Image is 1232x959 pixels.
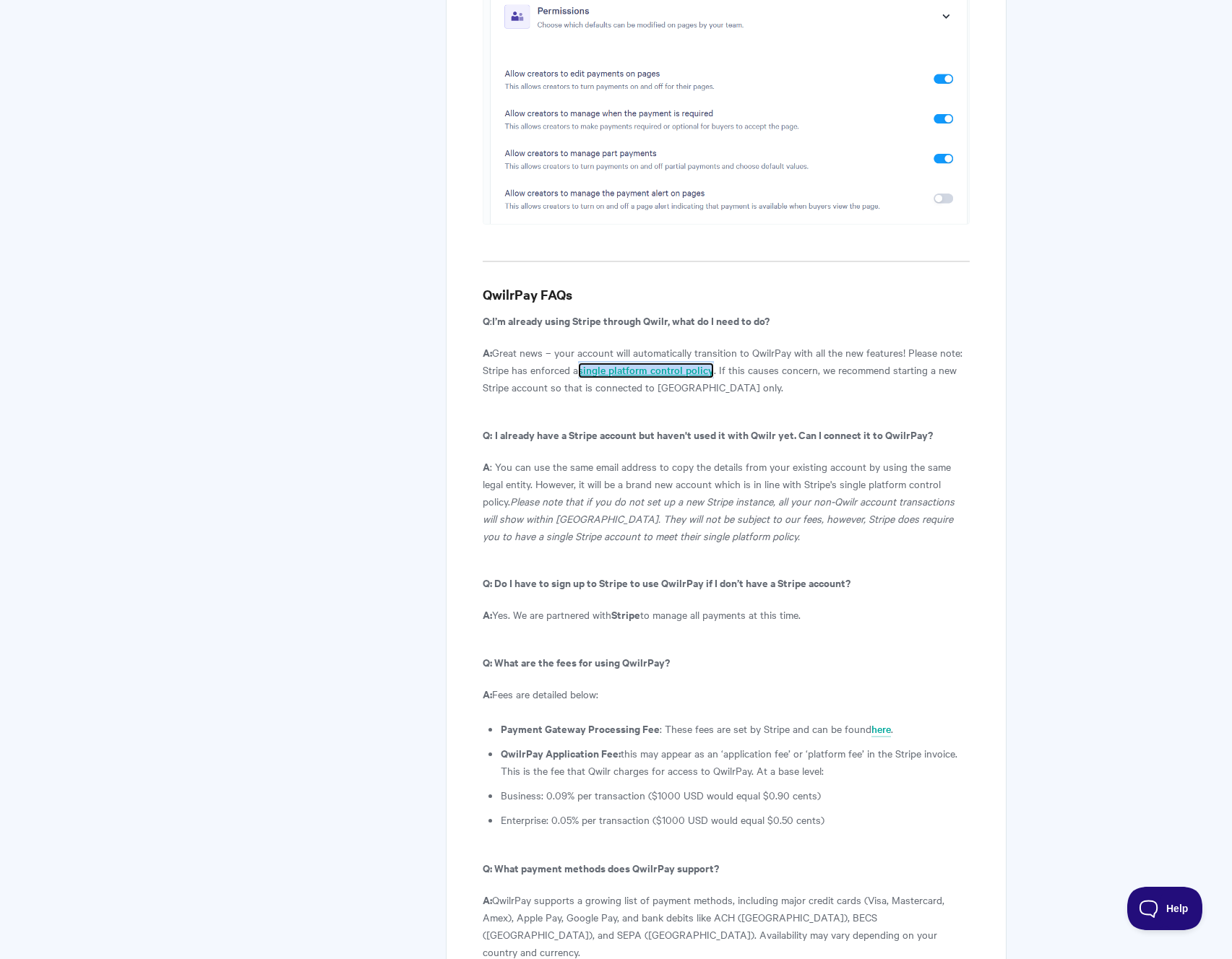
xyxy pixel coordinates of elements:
strong: QwilrPay Application Fee: [501,745,621,760]
p: : [483,312,969,329]
b: Q [483,313,490,328]
b: Q: What are the fees for using QwilrPay? [483,654,670,669]
b: A: [483,686,492,701]
b: Payment Gateway Processing Fee [501,721,660,736]
p: Yes. We are partnered with to manage all payments at this time. [483,606,969,623]
b: Q: Do I have to sign up to Stripe to use QwilrPay if I don’t have a Stripe account? [483,575,850,590]
b: I’m already using Stripe through Qwilr, what do I need to do? [492,313,770,328]
b: A: [483,344,492,360]
b: A: [483,607,492,622]
p: : You can use the same email address to copy the details from your existing account by using the ... [483,458,969,544]
p: Fees are detailed below: [483,685,969,703]
li: Enterprise: 0.05% per transaction ($1000 USD would equal $0.50 cents) [501,811,969,828]
i: Please note that if you do not set up a new Stripe instance, all your non-Qwilr account transacti... [483,494,955,543]
li: : These fees are set by Stripe and can be found . [501,720,969,737]
a: here [871,721,891,737]
p: Great news – your account will automatically transition to QwilrPay with all the new features! Pl... [483,344,969,396]
b: Q: What payment methods does QwilrPay support? [483,860,719,875]
iframe: Toggle Customer Support [1127,887,1203,930]
a: single platform control policy [578,363,714,378]
b: A [483,459,490,474]
li: this may appear as an ‘application fee’ or ‘platform fee’ in the Stripe invoice. This is the fee ... [501,745,969,779]
b: Stripe [611,607,640,622]
li: Business: 0.09% per transaction ($1000 USD would equal $0.90 cents) [501,786,969,804]
b: Q: [483,427,492,442]
b: I already have a Stripe account but haven't used it with Qwilr yet. Can I connect it to QwilrPay? [495,427,933,442]
h3: QwilrPay FAQs [483,285,969,305]
b: A: [483,892,492,907]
